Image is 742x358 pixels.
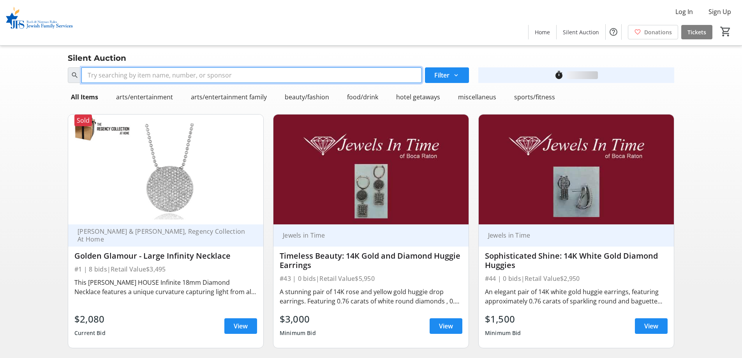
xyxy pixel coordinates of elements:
button: Log In [669,5,699,18]
button: Filter [425,67,469,83]
span: View [644,321,658,331]
div: #43 | 0 bids | Retail Value $5,950 [280,273,462,284]
span: Log In [675,7,693,16]
div: Minimum Bid [280,326,316,340]
span: Donations [644,28,672,36]
div: sports/fitness [511,89,558,105]
div: $2,080 [74,312,106,326]
div: Jewels in Time [485,231,658,239]
div: hotel getaways [393,89,443,105]
input: Try searching by item name, number, or sponsor [81,67,422,83]
div: Sophisticated Shine: 14K White Gold Diamond Huggies [485,251,668,270]
div: This [PERSON_NAME] HOUSE Infinite 18mm Diamond Necklace features a unique curvature capturing lig... [74,278,257,296]
div: All Items [68,89,101,105]
a: Silent Auction [557,25,605,39]
div: arts/entertainment family [188,89,270,105]
div: Golden Glamour - Large Infinity Necklace [74,251,257,261]
img: Golden Glamour - Large Infinity Necklace [68,115,263,224]
div: beauty/fashion [282,89,332,105]
span: Silent Auction [563,28,599,36]
button: Sign Up [702,5,737,18]
span: View [234,321,248,331]
img: Ruth & Norman Rales Jewish Family Services's Logo [5,3,74,42]
div: arts/entertainment [113,89,176,105]
div: A stunning pair of 14K rose and yellow gold huggie drop earrings. Featuring 0.76 carats of white ... [280,287,462,306]
span: Sign Up [709,7,731,16]
div: Timeless Beauty: 14K Gold and Diamond Huggie Earrings [280,251,462,270]
div: Minimum Bid [485,326,521,340]
img: Timeless Beauty: 14K Gold and Diamond Huggie Earrings [273,115,469,224]
div: #1 | 8 bids | Retail Value $3,495 [74,264,257,275]
div: Current Bid [74,326,106,340]
button: Cart [719,25,733,39]
a: View [635,318,668,334]
a: View [224,318,257,334]
div: Sold [74,115,92,126]
span: Tickets [687,28,706,36]
div: Jewels in Time [280,231,453,239]
div: #44 | 0 bids | Retail Value $2,950 [485,273,668,284]
a: View [430,318,462,334]
div: Silent Auction [63,52,131,64]
div: $1,500 [485,312,521,326]
div: food/drink [344,89,381,105]
a: Home [529,25,556,39]
img: Sophisticated Shine: 14K White Gold Diamond Huggies [479,115,674,224]
span: Filter [434,71,449,80]
div: miscellaneus [455,89,499,105]
span: Home [535,28,550,36]
button: Help [606,24,621,40]
a: Tickets [681,25,712,39]
div: loading [567,71,598,79]
a: Donations [628,25,678,39]
div: An elegant pair of 14K white gold huggie earrings, featuring approximately 0.76 carats of sparkli... [485,287,668,306]
div: [PERSON_NAME] & [PERSON_NAME], Regency Collection At Home [74,227,248,243]
mat-icon: timer_outline [554,71,564,80]
div: $3,000 [280,312,316,326]
span: View [439,321,453,331]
